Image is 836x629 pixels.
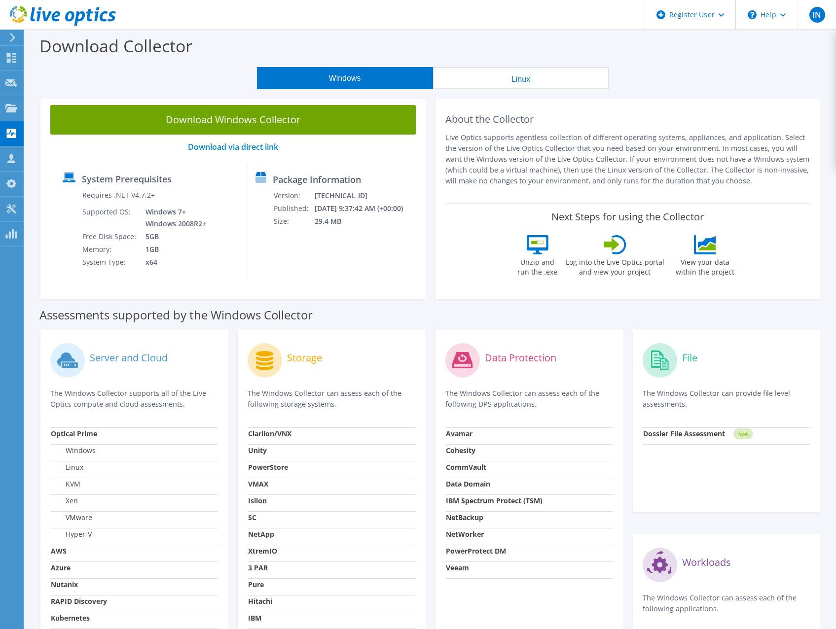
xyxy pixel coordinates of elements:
label: VMware [51,513,92,523]
strong: Azure [51,563,71,572]
label: Assessments supported by the Windows Collector [39,310,313,320]
strong: CommVault [446,462,486,472]
p: The Windows Collector can assess each of the following DPS applications. [445,388,613,410]
strong: Dossier File Assessment [643,429,725,438]
td: 5GB [138,230,208,243]
strong: SC [248,513,256,522]
td: [TECHNICAL_ID] [314,189,416,202]
p: The Windows Collector can provide file level assessments. [643,388,810,410]
label: Server and Cloud [90,353,168,363]
strong: PowerStore [248,462,288,472]
td: Supported OS: [82,206,138,230]
strong: NetWorker [446,529,484,539]
label: Data Protection [485,353,556,363]
label: Unzip and run the .exe [515,254,560,277]
td: Version: [273,189,314,202]
label: Package Information [273,175,361,184]
button: Windows [257,67,433,89]
h2: About the Collector [445,113,811,125]
strong: 3 PAR [248,563,268,572]
p: Live Optics supports agentless collection of different operating systems, appliances, and applica... [445,132,811,186]
label: Hyper-V [51,529,92,539]
button: Linux [433,67,609,89]
td: Windows 7+ Windows 2008R2+ [138,206,208,230]
strong: Pure [248,580,264,589]
label: View your data within the project [670,254,741,277]
strong: Avamar [446,429,473,438]
span: IN [809,7,825,23]
td: [DATE] 9:37:42 AM (+00:00) [314,202,416,215]
td: Free Disk Space: [82,230,138,243]
p: The Windows Collector can assess each of the following applications. [643,593,810,614]
label: File [682,353,697,363]
td: 29.4 MB [314,215,416,228]
td: System Type: [82,256,138,269]
strong: Clariion/VNX [248,429,291,438]
strong: Optical Prime [51,429,97,438]
strong: Data Domain [446,479,490,489]
strong: Isilon [248,496,267,505]
strong: RAPID Discovery [51,596,107,606]
label: System Prerequisites [82,174,172,184]
strong: IBM Spectrum Protect (TSM) [446,496,543,505]
strong: XtremIO [248,546,277,556]
p: The Windows Collector supports all of the Live Optics compute and cloud assessments. [50,388,218,410]
strong: IBM [248,613,261,623]
label: KVM [51,479,80,489]
td: Size: [273,215,314,228]
td: x64 [138,256,208,269]
strong: NetApp [248,529,274,539]
label: Linux [51,462,83,472]
label: Next Steps for using the Collector [551,211,704,223]
label: Xen [51,496,78,506]
label: Windows [51,446,96,455]
td: Memory: [82,243,138,256]
strong: Kubernetes [51,613,90,623]
strong: Hitachi [248,596,272,606]
a: Download via direct link [188,141,278,152]
a: Download Windows Collector [50,105,416,135]
strong: PowerProtect DM [446,546,506,556]
strong: VMAX [248,479,268,489]
label: Requires .NET V4.7.2+ [82,190,155,200]
strong: AWS [51,546,67,556]
strong: Nutanix [51,580,78,589]
tspan: NEW! [738,431,748,437]
p: The Windows Collector can assess each of the following storage systems. [248,388,415,410]
td: 1GB [138,243,208,256]
strong: NetBackup [446,513,483,522]
strong: Unity [248,446,267,455]
label: Download Collector [39,35,192,57]
strong: Cohesity [446,446,475,455]
svg: \n [748,10,757,19]
label: Workloads [682,558,731,567]
label: Storage [287,353,322,363]
strong: Veeam [446,563,469,572]
label: Log into the Live Optics portal and view your project [565,254,665,277]
td: Published: [273,202,314,215]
